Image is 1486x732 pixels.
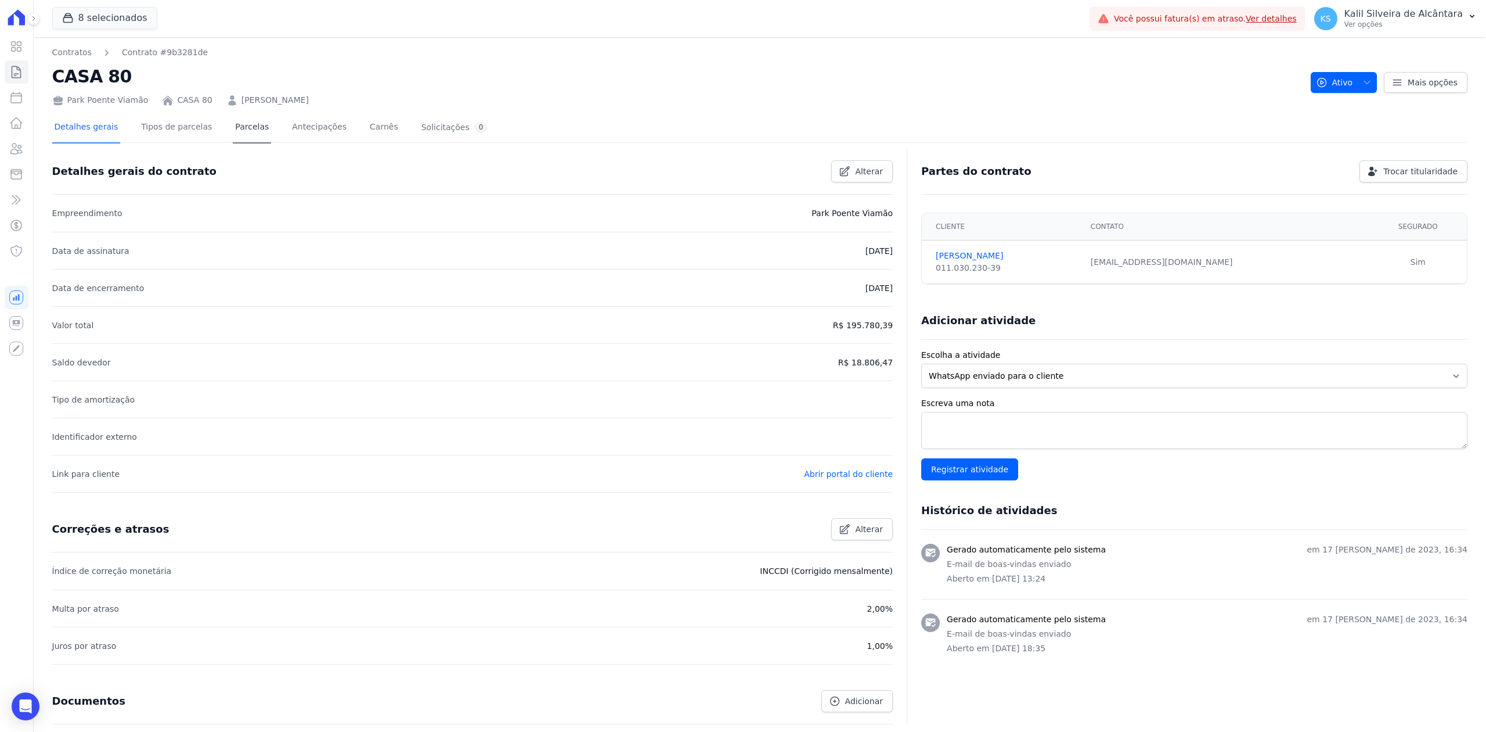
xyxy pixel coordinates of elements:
[52,318,94,332] p: Valor total
[421,122,488,133] div: Solicitações
[921,349,1467,361] label: Escolha a atividade
[1321,15,1331,23] span: KS
[855,166,883,177] span: Alterar
[865,244,893,258] p: [DATE]
[821,690,893,712] a: Adicionar
[52,281,145,295] p: Data de encerramento
[922,213,1084,241] th: Cliente
[1307,613,1467,626] p: em 17 [PERSON_NAME] de 2023, 16:34
[12,692,39,720] div: Open Intercom Messenger
[921,458,1018,480] input: Registrar atividade
[947,628,1467,640] p: E-mail de boas-vindas enviado
[52,63,1301,89] h2: CASA 80
[921,504,1057,518] h3: Histórico de atividades
[855,523,883,535] span: Alterar
[52,602,119,616] p: Multa por atraso
[1383,166,1458,177] span: Trocar titularidade
[921,314,1036,328] h3: Adicionar atividade
[1369,213,1467,241] th: Segurado
[52,467,120,481] p: Link para cliente
[474,122,488,133] div: 0
[921,397,1467,410] label: Escreva uma nota
[241,94,309,106] a: [PERSON_NAME]
[52,393,135,407] p: Tipo de amortização
[867,639,893,653] p: 1,00%
[1344,8,1463,20] p: Kalil Silveira de Alcântara
[52,564,172,578] p: Índice de correção monetária
[1316,72,1353,93] span: Ativo
[947,573,1467,585] p: Aberto em [DATE] 13:24
[52,206,122,220] p: Empreendimento
[1384,72,1467,93] a: Mais opções
[760,564,893,578] p: INCCDI (Corrigido mensalmente)
[52,46,1301,59] nav: Breadcrumb
[290,113,349,143] a: Antecipações
[865,281,893,295] p: [DATE]
[52,522,169,536] h3: Correções e atrasos
[122,46,208,59] a: Contrato #9b3281de
[52,356,111,369] p: Saldo devedor
[831,518,893,540] a: Alterar
[833,318,893,332] p: R$ 195.780,39
[52,430,137,444] p: Identificador externo
[947,643,1467,655] p: Aberto em [DATE] 18:35
[831,160,893,182] a: Alterar
[804,469,893,479] a: Abrir portal do cliente
[1246,14,1297,23] a: Ver detalhes
[52,94,149,106] div: Park Poente Viamão
[52,164,217,178] h3: Detalhes gerais do contrato
[845,695,883,707] span: Adicionar
[811,206,893,220] p: Park Poente Viamão
[52,694,125,708] h3: Documentos
[1344,20,1463,29] p: Ver opções
[1305,2,1486,35] button: KS Kalil Silveira de Alcântara Ver opções
[52,244,129,258] p: Data de assinatura
[367,113,401,143] a: Carnês
[52,46,208,59] nav: Breadcrumb
[1091,256,1362,268] div: [EMAIL_ADDRESS][DOMAIN_NAME]
[867,602,893,616] p: 2,00%
[52,113,121,143] a: Detalhes gerais
[936,250,1077,262] a: [PERSON_NAME]
[921,164,1031,178] h3: Partes do contrato
[1359,160,1467,182] a: Trocar titularidade
[419,113,490,143] a: Solicitações0
[1084,213,1369,241] th: Contato
[1307,544,1467,556] p: em 17 [PERSON_NAME] de 2023, 16:34
[52,46,92,59] a: Contratos
[838,356,893,369] p: R$ 18.806,47
[1114,13,1297,25] span: Você possui fatura(s) em atraso.
[233,113,271,143] a: Parcelas
[947,544,1106,556] h3: Gerado automaticamente pelo sistema
[947,613,1106,626] h3: Gerado automaticamente pelo sistema
[1408,77,1458,88] span: Mais opções
[177,94,212,106] a: CASA 80
[936,262,1077,274] div: 011.030.230-39
[52,639,117,653] p: Juros por atraso
[1369,241,1467,284] td: Sim
[947,558,1467,570] p: E-mail de boas-vindas enviado
[1311,72,1377,93] button: Ativo
[139,113,214,143] a: Tipos de parcelas
[52,7,157,29] button: 8 selecionados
